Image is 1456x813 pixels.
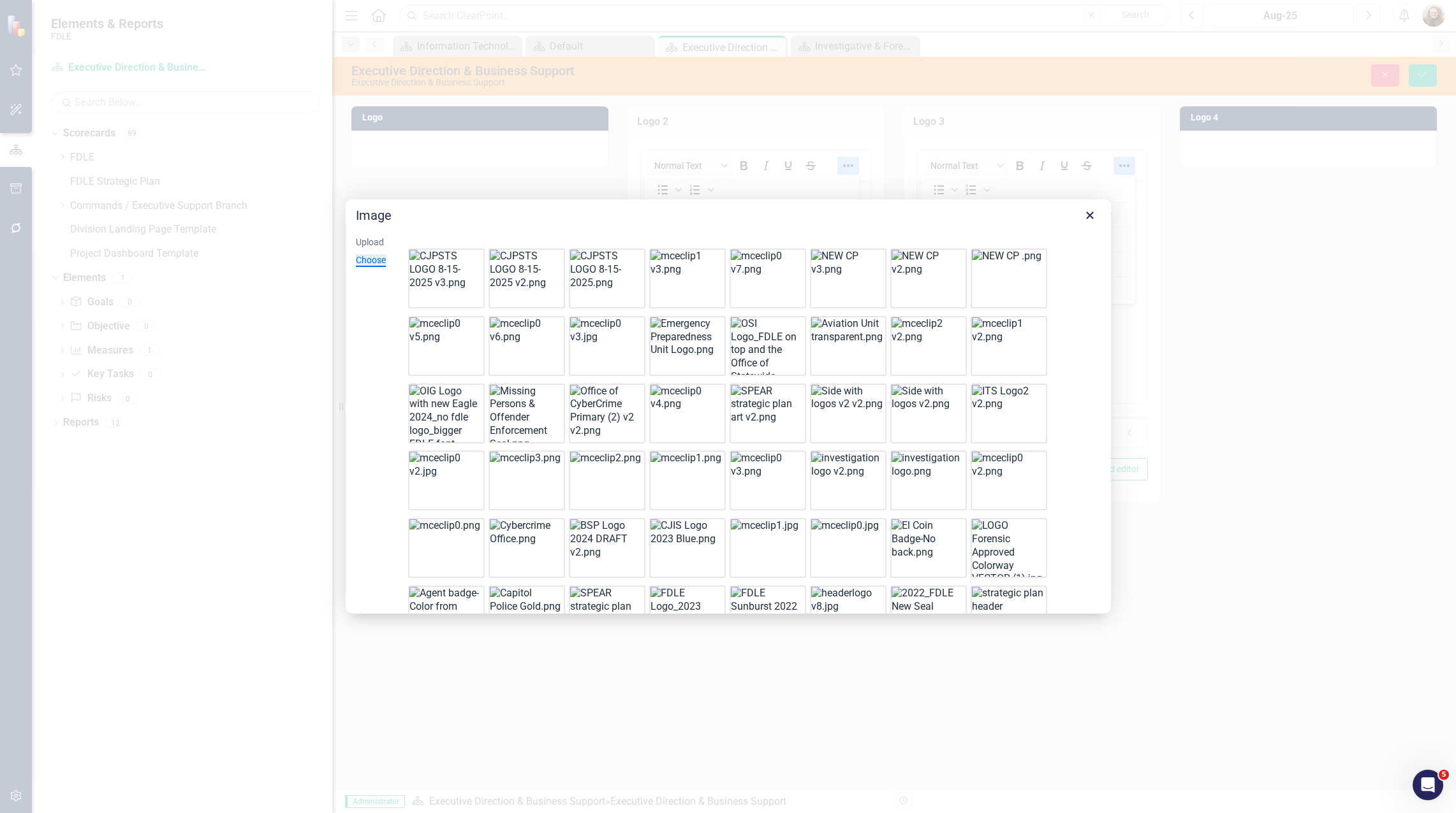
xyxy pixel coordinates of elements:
[1439,770,1449,780] span: 5
[490,452,561,465] img: mceclip3.png
[651,519,722,546] img: CJIS Logo 2023 Blue.png
[811,250,883,277] img: NEW CP v3.png
[570,317,642,344] img: mceclip0 v3.jpg
[972,587,1043,640] img: strategic plan header test_picked v2.png
[1413,770,1443,800] iframe: Intercom live chat
[811,317,883,344] img: Aviation Unit transparent.png
[972,385,1043,412] img: ITS Logo2 v2.png
[811,587,883,614] img: headerlogo v8.jpg
[490,250,561,289] img: CJPSTS LOGO 8-15-2025 v2.png
[731,452,802,478] img: mceclip0 v3.png
[570,587,642,626] img: SPEAR strategic plan art.png
[731,385,802,424] img: SPEAR strategic plan art v2.png
[409,317,481,344] img: mceclip0 v5.png
[811,519,879,533] img: mceclip0.jpg
[972,452,1043,478] img: mceclip0 v2.png
[731,317,802,377] img: OSI Logo_FDLE on top and the Office of Statewide Intelligence on the bottom v4.png
[409,250,481,289] img: CJPSTS LOGO 8-15-2025 v3.png
[651,385,722,412] img: mceclip0 v4.png
[972,317,1043,344] img: mceclip1 v2.png
[811,385,883,412] img: Side with logos v2 v2.png
[731,587,802,626] img: FDLE Sunburst 2022 small.png
[892,385,963,412] img: Side with logos v2.png
[490,385,561,445] img: Missing Persons & Offender Enforcement Seal.png
[731,519,798,533] img: mceclip1.jpg
[651,317,722,357] img: Emergency Preparedness Unit Logo.png
[356,207,392,224] h1: Image
[892,317,963,344] img: mceclip2 v2.png
[1079,205,1101,226] button: Close
[972,519,1043,579] img: LOGO Forensic Approved Colorway VECTOR (1).jpg
[651,452,721,465] img: mceclip1.png
[409,452,481,478] img: mceclip0 v2.jpg
[409,587,481,626] img: Agent badge-Color from Ai.png
[3,4,155,19] img: BSP Logo 2024 DRAFT v2.png
[570,385,642,438] img: Office of CyberCrime Primary (2) v2 v2.png
[892,250,963,277] img: NEW CP v2.png
[972,250,1041,263] img: NEW CP .png
[731,250,802,277] img: mceclip0 v7.png
[892,587,963,626] img: 2022_FDLE New Seal v4.png
[570,519,642,559] img: BSP Logo 2024 DRAFT v2.png
[409,385,481,445] img: OIG Logo with new Eagle 2024_no fdle logo_bigger FDLE font v2.png
[892,519,963,559] img: El Coin Badge-No back.png
[570,452,641,465] img: mceclip2.png
[892,452,963,478] img: investigation logo.png
[409,519,480,533] img: mceclip0.png
[356,236,384,249] div: Upload
[651,250,722,277] img: mceclip1 v3.png
[490,317,561,344] img: mceclip0 v6.png
[490,587,561,614] img: Capitol Police Gold.png
[490,519,561,546] img: Cybercrime Office.png
[651,587,722,626] img: FDLE Logo_2023 PNG.png
[356,254,386,267] div: Choose
[811,452,883,478] img: investigation logo v2.png
[570,250,642,289] img: CJPSTS LOGO 8-15-2025.png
